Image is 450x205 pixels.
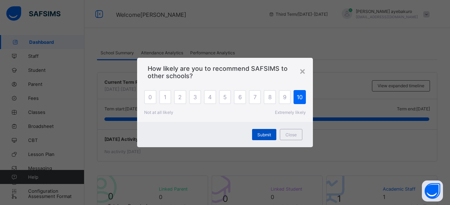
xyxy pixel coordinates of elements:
span: 8 [268,94,272,101]
span: Extremely likely [275,110,306,115]
span: 7 [253,94,257,101]
div: 0 [144,90,156,104]
button: Open asap [422,180,443,201]
span: Not at all likely [144,110,173,115]
span: Submit [257,132,271,137]
span: 4 [208,94,212,101]
span: 9 [283,94,287,101]
span: How likely are you to recommend SAFSIMS to other schools? [148,65,302,80]
span: 6 [238,94,242,101]
span: 2 [178,94,182,101]
span: 10 [297,94,303,101]
span: 1 [164,94,166,101]
span: Close [285,132,297,137]
span: 3 [193,94,197,101]
div: × [299,65,306,77]
span: 5 [223,94,227,101]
